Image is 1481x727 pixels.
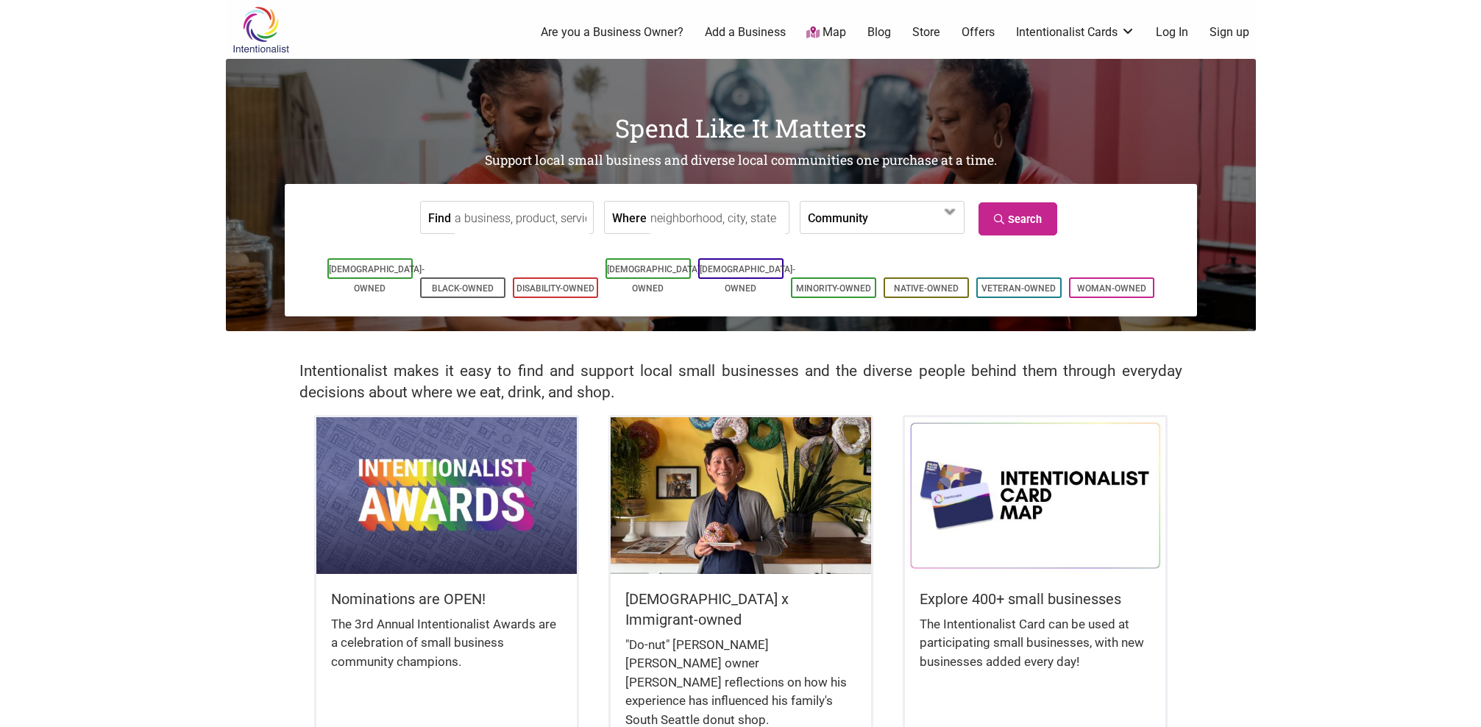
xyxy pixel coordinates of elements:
a: Disability-Owned [516,283,594,294]
img: King Donuts - Hong Chhuor [611,417,871,573]
a: Sign up [1210,24,1249,40]
img: Intentionalist [226,6,296,54]
img: Intentionalist Card Map [905,417,1165,573]
a: Veteran-Owned [981,283,1056,294]
a: Are you a Business Owner? [541,24,683,40]
h2: Intentionalist makes it easy to find and support local small businesses and the diverse people be... [299,361,1182,403]
label: Community [808,202,868,233]
a: Woman-Owned [1077,283,1146,294]
a: Offers [962,24,995,40]
a: Native-Owned [894,283,959,294]
a: Blog [867,24,891,40]
div: The Intentionalist Card can be used at participating small businesses, with new businesses added ... [920,615,1151,687]
a: Store [912,24,940,40]
input: a business, product, service [455,202,589,235]
a: Intentionalist Cards [1016,24,1135,40]
a: Search [979,202,1057,235]
a: Minority-Owned [796,283,871,294]
h1: Spend Like It Matters [226,110,1256,146]
a: [DEMOGRAPHIC_DATA]-Owned [607,264,703,294]
a: Log In [1156,24,1188,40]
h2: Support local small business and diverse local communities one purchase at a time. [226,152,1256,170]
input: neighborhood, city, state [650,202,785,235]
label: Where [612,202,647,233]
a: [DEMOGRAPHIC_DATA]-Owned [700,264,795,294]
h5: Explore 400+ small businesses [920,589,1151,609]
h5: [DEMOGRAPHIC_DATA] x Immigrant-owned [625,589,856,630]
a: Map [806,24,846,41]
label: Find [428,202,451,233]
div: The 3rd Annual Intentionalist Awards are a celebration of small business community champions. [331,615,562,687]
img: Intentionalist Awards [316,417,577,573]
a: [DEMOGRAPHIC_DATA]-Owned [329,264,425,294]
h5: Nominations are OPEN! [331,589,562,609]
a: Add a Business [705,24,786,40]
a: Black-Owned [432,283,494,294]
